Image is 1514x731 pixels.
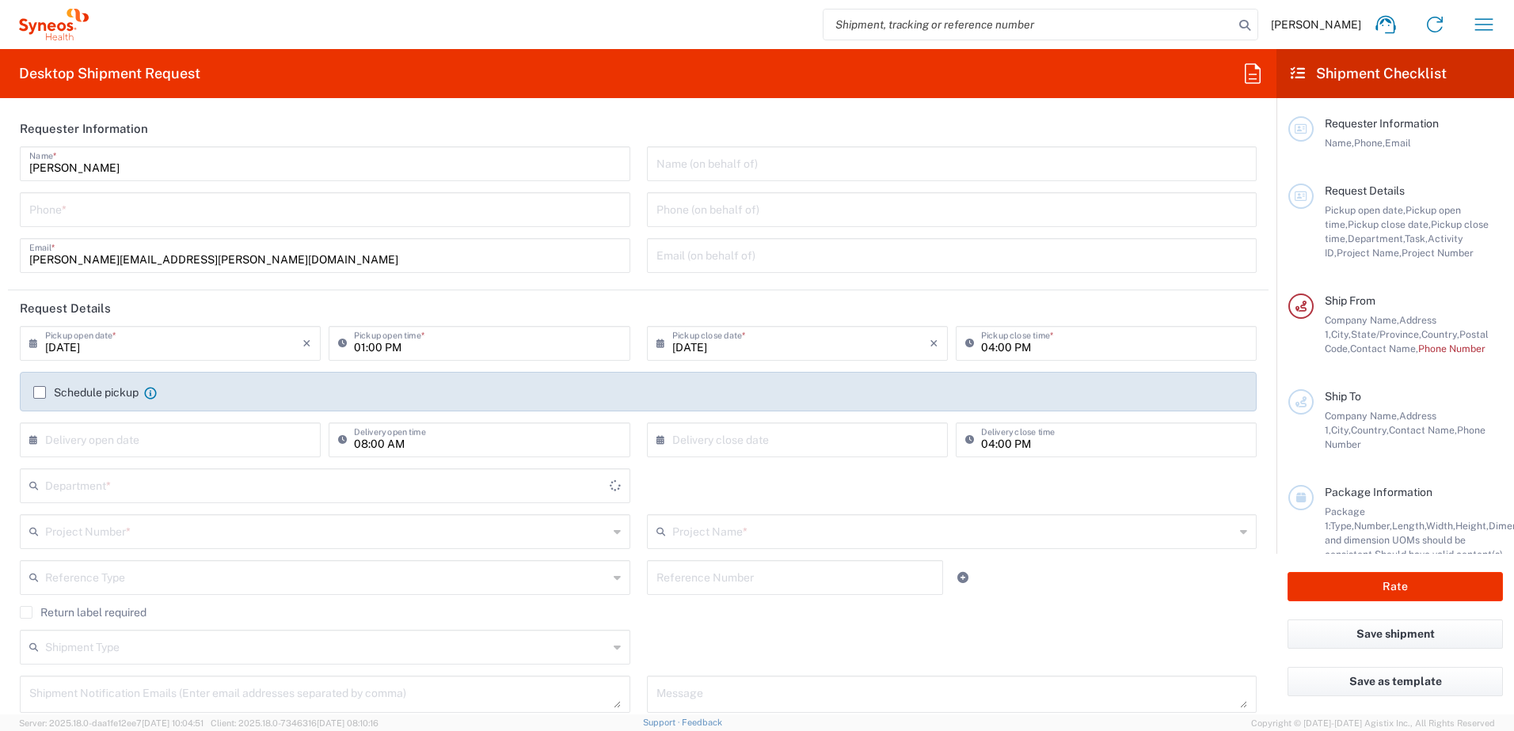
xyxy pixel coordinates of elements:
[317,718,378,728] span: [DATE] 08:10:16
[20,121,148,137] h2: Requester Information
[302,331,311,356] i: ×
[1288,667,1503,696] button: Save as template
[1348,218,1431,230] span: Pickup close date,
[1354,520,1392,532] span: Number,
[142,718,204,728] span: [DATE] 10:04:51
[33,386,139,399] label: Schedule pickup
[1325,204,1406,216] span: Pickup open date,
[643,718,683,727] a: Support
[1402,247,1474,259] span: Project Number
[1337,247,1402,259] span: Project Name,
[1455,520,1489,532] span: Height,
[1330,520,1354,532] span: Type,
[1325,410,1399,422] span: Company Name,
[952,566,974,589] a: Add Reference
[20,301,111,316] h2: Request Details
[1351,424,1389,436] span: Country,
[1354,137,1385,149] span: Phone,
[20,606,146,619] label: Return label required
[1331,328,1351,340] span: City,
[1389,424,1457,436] span: Contact Name,
[1418,343,1485,354] span: Phone Number
[1325,294,1375,307] span: Ship From
[824,9,1234,40] input: Shipment, tracking or reference number
[1350,343,1418,354] span: Contact Name,
[19,718,204,728] span: Server: 2025.18.0-daa1fe12ee7
[1288,572,1503,601] button: Rate
[682,718,722,727] a: Feedback
[1325,117,1439,130] span: Requester Information
[1325,137,1354,149] span: Name,
[1325,184,1405,197] span: Request Details
[1351,328,1421,340] span: State/Province,
[1271,17,1361,32] span: [PERSON_NAME]
[1251,716,1495,730] span: Copyright © [DATE]-[DATE] Agistix Inc., All Rights Reserved
[19,64,200,83] h2: Desktop Shipment Request
[1291,64,1447,83] h2: Shipment Checklist
[1325,486,1432,498] span: Package Information
[1392,520,1426,532] span: Length,
[1331,424,1351,436] span: City,
[1325,506,1365,532] span: Package 1:
[1421,328,1459,340] span: Country,
[211,718,378,728] span: Client: 2025.18.0-7346316
[1348,233,1405,244] span: Department,
[1288,619,1503,649] button: Save shipment
[1426,520,1455,532] span: Width,
[1375,548,1503,560] span: Should have valid content(s)
[930,331,938,356] i: ×
[1385,137,1411,149] span: Email
[1405,233,1428,244] span: Task,
[1325,390,1361,403] span: Ship To
[1325,314,1399,326] span: Company Name,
